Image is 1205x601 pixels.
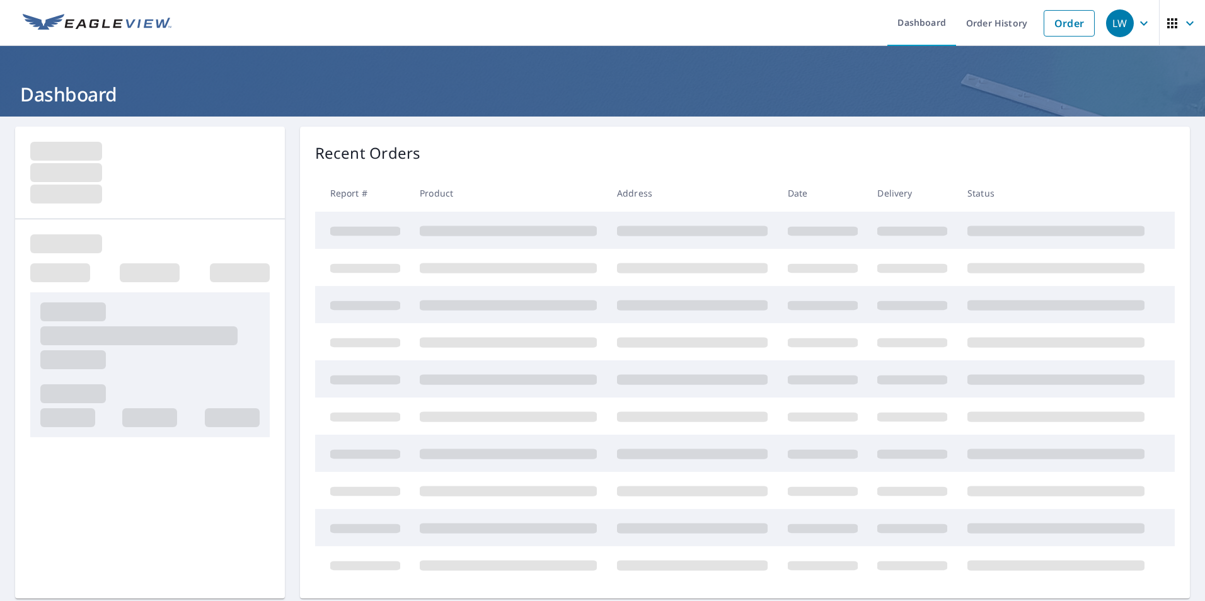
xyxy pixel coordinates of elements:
th: Product [410,175,607,212]
p: Recent Orders [315,142,421,164]
th: Status [957,175,1155,212]
th: Report # [315,175,410,212]
div: LW [1106,9,1134,37]
h1: Dashboard [15,81,1190,107]
th: Delivery [867,175,957,212]
a: Order [1044,10,1095,37]
th: Date [778,175,868,212]
th: Address [607,175,778,212]
img: EV Logo [23,14,171,33]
